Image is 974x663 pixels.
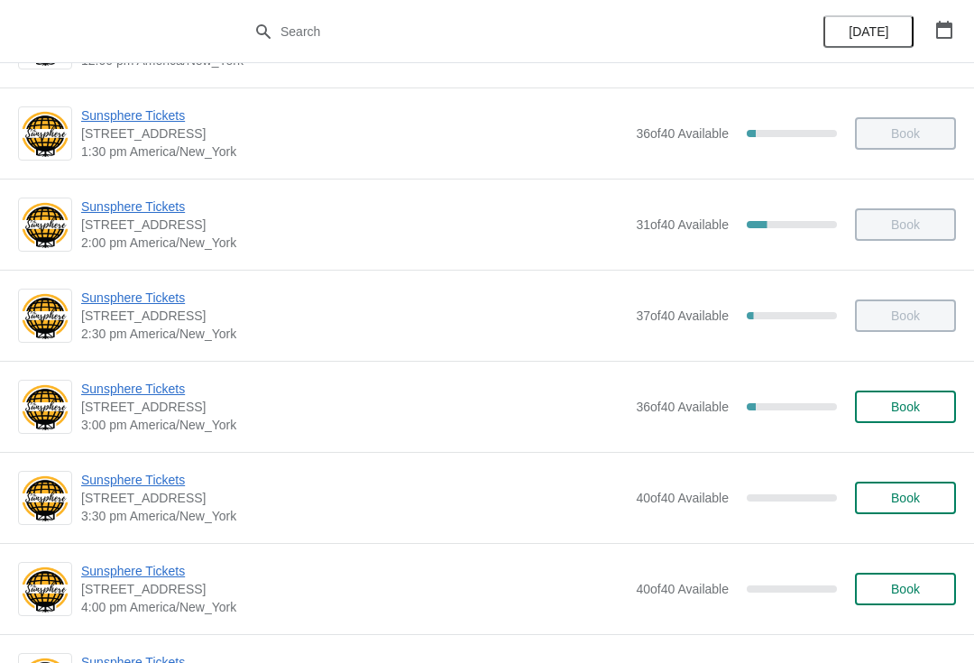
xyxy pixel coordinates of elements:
[81,398,627,416] span: [STREET_ADDRESS]
[81,124,627,143] span: [STREET_ADDRESS]
[636,582,729,596] span: 40 of 40 Available
[81,143,627,161] span: 1:30 pm America/New_York
[636,491,729,505] span: 40 of 40 Available
[855,482,956,514] button: Book
[81,598,627,616] span: 4:00 pm America/New_York
[19,382,71,432] img: Sunsphere Tickets | 810 Clinch Avenue, Knoxville, TN, USA | 3:00 pm America/New_York
[19,565,71,614] img: Sunsphere Tickets | 810 Clinch Avenue, Knoxville, TN, USA | 4:00 pm America/New_York
[636,217,729,232] span: 31 of 40 Available
[81,562,627,580] span: Sunsphere Tickets
[81,106,627,124] span: Sunsphere Tickets
[81,234,627,252] span: 2:00 pm America/New_York
[636,308,729,323] span: 37 of 40 Available
[855,573,956,605] button: Book
[891,491,920,505] span: Book
[823,15,914,48] button: [DATE]
[19,474,71,523] img: Sunsphere Tickets | 810 Clinch Avenue, Knoxville, TN, USA | 3:30 pm America/New_York
[81,416,627,434] span: 3:00 pm America/New_York
[81,489,627,507] span: [STREET_ADDRESS]
[81,380,627,398] span: Sunsphere Tickets
[636,126,729,141] span: 36 of 40 Available
[19,109,71,159] img: Sunsphere Tickets | 810 Clinch Avenue, Knoxville, TN, USA | 1:30 pm America/New_York
[891,582,920,596] span: Book
[855,391,956,423] button: Book
[849,24,888,39] span: [DATE]
[81,471,627,489] span: Sunsphere Tickets
[81,507,627,525] span: 3:30 pm America/New_York
[280,15,730,48] input: Search
[81,216,627,234] span: [STREET_ADDRESS]
[81,307,627,325] span: [STREET_ADDRESS]
[19,200,71,250] img: Sunsphere Tickets | 810 Clinch Avenue, Knoxville, TN, USA | 2:00 pm America/New_York
[636,400,729,414] span: 36 of 40 Available
[891,400,920,414] span: Book
[81,198,627,216] span: Sunsphere Tickets
[81,325,627,343] span: 2:30 pm America/New_York
[19,291,71,341] img: Sunsphere Tickets | 810 Clinch Avenue, Knoxville, TN, USA | 2:30 pm America/New_York
[81,580,627,598] span: [STREET_ADDRESS]
[81,289,627,307] span: Sunsphere Tickets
